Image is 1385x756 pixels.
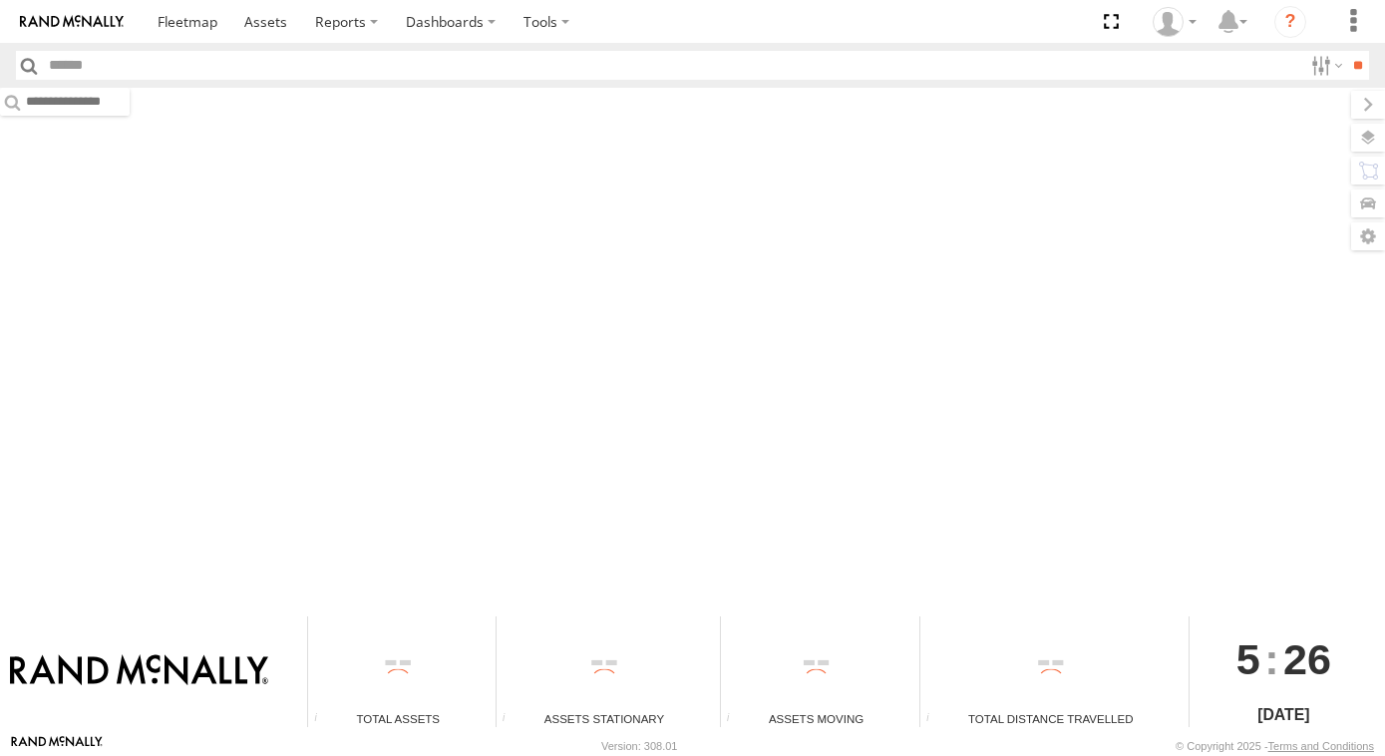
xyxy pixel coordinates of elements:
i: ? [1274,6,1306,38]
img: rand-logo.svg [20,15,124,29]
span: 5 [1236,616,1260,702]
div: Total number of assets current stationary. [497,712,526,727]
div: Total Distance Travelled [920,710,1182,727]
div: Total number of Enabled Assets [308,712,338,727]
label: Search Filter Options [1303,51,1346,80]
div: Total number of assets current in transit. [721,712,751,727]
div: Assets Stationary [497,710,713,727]
div: Total Assets [308,710,488,727]
div: Total distance travelled by all assets within specified date range and applied filters [920,712,950,727]
div: © Copyright 2025 - [1176,740,1374,752]
label: Map Settings [1351,222,1385,250]
a: Visit our Website [11,736,103,756]
div: Version: 308.01 [601,740,677,752]
div: : [1190,616,1378,702]
div: [DATE] [1190,703,1378,727]
div: Assets Moving [721,710,912,727]
a: Terms and Conditions [1268,740,1374,752]
img: Rand McNally [10,654,268,688]
div: Jaydon Walker [1146,7,1204,37]
span: 26 [1283,616,1331,702]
